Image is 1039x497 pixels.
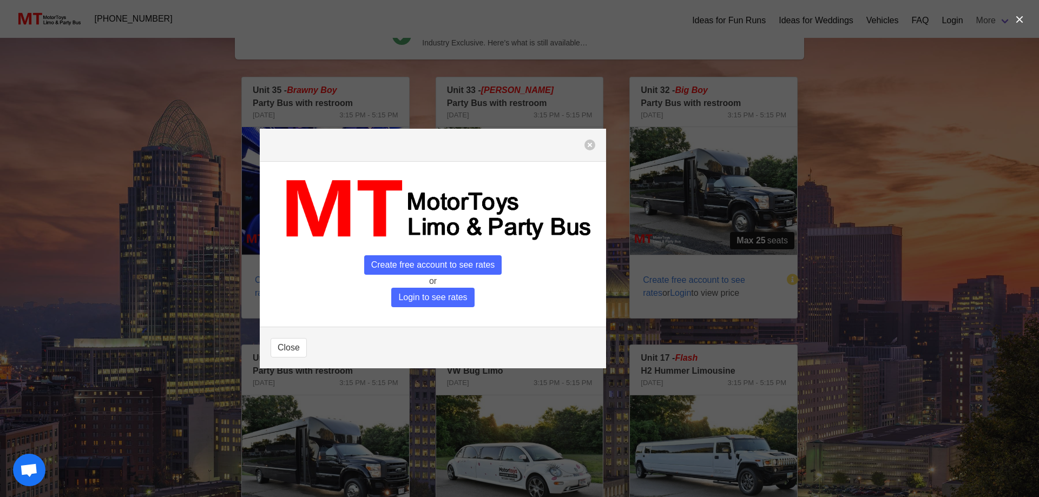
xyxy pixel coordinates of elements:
button: Close [271,338,307,357]
img: MT_logo_name.png [271,173,595,247]
div: Open chat [13,454,45,486]
p: or [271,275,595,288]
span: Login to see rates [391,288,474,307]
span: Close [278,341,300,354]
span: Create free account to see rates [364,255,502,275]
